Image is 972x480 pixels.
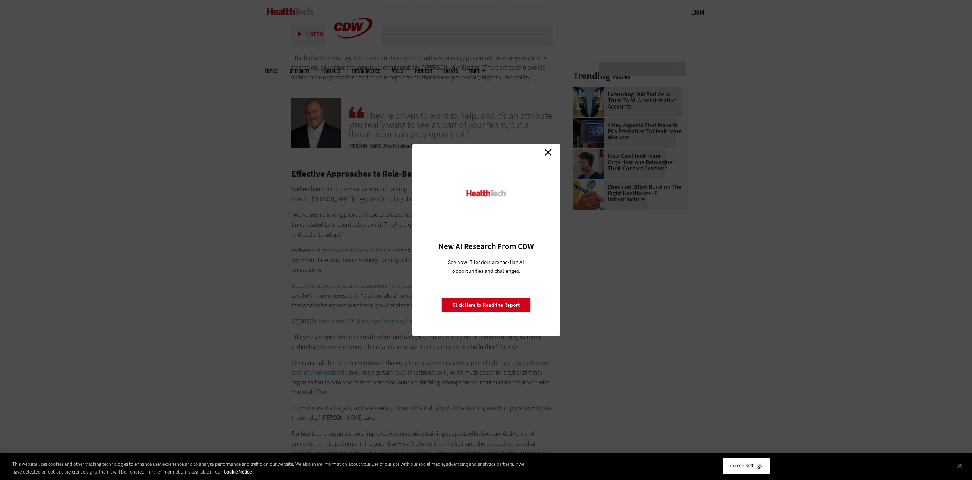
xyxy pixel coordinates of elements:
[722,458,770,474] button: Cookie Settings
[542,146,554,158] a: Close
[224,469,252,475] a: More information about your privacy
[442,298,531,313] a: Click Here to Read the Report
[439,258,533,276] p: See how IT leaders are tackling AI opportunities and challenges.
[465,189,507,197] img: HealthTech_0.png
[12,461,535,475] div: This website uses cookies and other tracking technologies to enhance user experience and to analy...
[425,241,547,252] h3: New AI Research From CDW
[951,457,968,474] button: Close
